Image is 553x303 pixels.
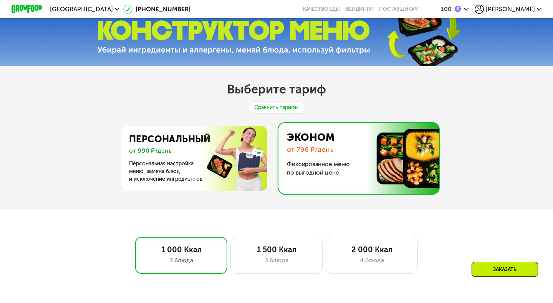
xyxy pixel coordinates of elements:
[143,245,219,254] div: 1 000 Ккал
[379,6,419,12] div: поставщикам
[303,6,340,12] a: Качество еды
[441,6,452,12] div: 100
[227,82,326,97] h2: Выберите тариф
[334,256,410,265] div: 4 блюда
[238,256,315,265] div: 3 блюда
[472,262,538,277] div: Заказать
[123,5,190,14] a: [PHONE_NUMBER]
[346,6,373,12] a: Вендинги
[334,245,410,254] div: 2 000 Ккал
[486,6,535,12] span: [PERSON_NAME]
[238,245,315,254] div: 1 500 Ккал
[50,6,113,12] span: [GEOGRAPHIC_DATA]
[248,102,305,114] div: Сравнить тарифы
[143,256,219,265] div: 3 блюда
